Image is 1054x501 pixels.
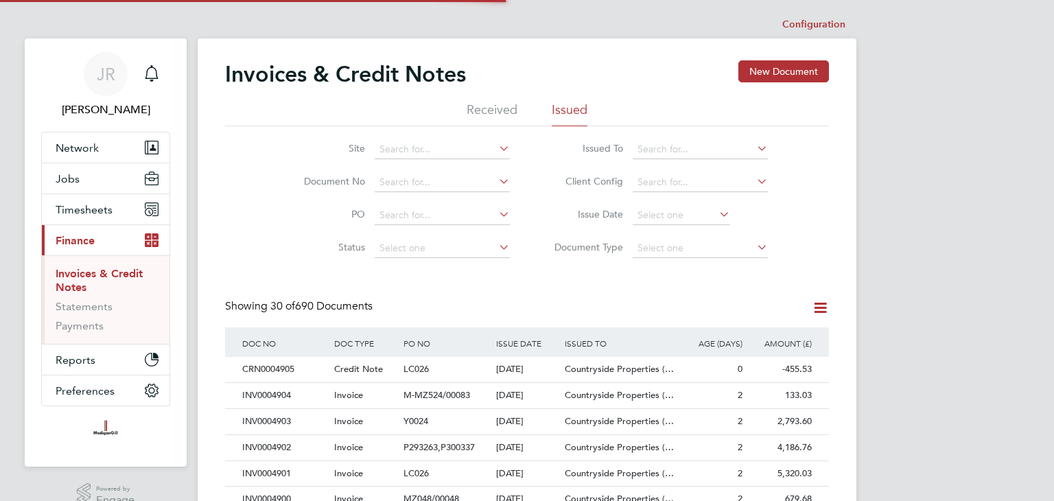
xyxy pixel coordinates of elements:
[375,173,510,192] input: Search for...
[403,389,470,401] span: M-MZ524/00083
[56,267,143,294] a: Invoices & Credit Notes
[56,141,99,154] span: Network
[42,163,169,194] button: Jobs
[738,467,742,479] span: 2
[286,175,365,187] label: Document No
[746,383,815,408] div: 133.03
[334,415,363,427] span: Invoice
[56,234,95,247] span: Finance
[56,319,104,332] a: Payments
[403,441,475,453] span: P293263,P300337
[334,389,363,401] span: Invoice
[493,357,562,382] div: [DATE]
[738,60,829,82] button: New Document
[56,353,95,366] span: Reports
[738,415,742,427] span: 2
[334,441,363,453] span: Invoice
[633,140,768,159] input: Search for...
[738,441,742,453] span: 2
[493,409,562,434] div: [DATE]
[42,255,169,344] div: Finance
[677,327,746,359] div: AGE (DAYS)
[239,461,331,487] div: INV0004901
[239,435,331,461] div: INV0004902
[544,241,623,253] label: Document Type
[286,241,365,253] label: Status
[544,175,623,187] label: Client Config
[239,409,331,434] div: INV0004903
[467,102,517,126] li: Received
[334,363,383,375] span: Credit Note
[633,239,768,258] input: Select one
[225,60,466,88] h2: Invoices & Credit Notes
[544,208,623,220] label: Issue Date
[42,225,169,255] button: Finance
[782,11,845,38] li: Configuration
[561,327,677,359] div: ISSUED TO
[97,65,115,83] span: JR
[746,435,815,461] div: 4,186.76
[493,383,562,408] div: [DATE]
[25,38,187,467] nav: Main navigation
[90,420,121,442] img: madigangill-logo-retina.png
[400,327,492,359] div: PO NO
[42,345,169,375] button: Reports
[493,461,562,487] div: [DATE]
[565,415,674,427] span: Countryside Properties (…
[286,142,365,154] label: Site
[270,299,373,313] span: 690 Documents
[375,239,510,258] input: Select one
[403,467,429,479] span: LC026
[565,363,674,375] span: Countryside Properties (…
[286,208,365,220] label: PO
[239,357,331,382] div: CRN0004905
[738,389,742,401] span: 2
[270,299,295,313] span: 30 of
[544,142,623,154] label: Issued To
[42,194,169,224] button: Timesheets
[746,409,815,434] div: 2,793.60
[41,102,170,118] span: Jamie Rouse
[56,203,113,216] span: Timesheets
[331,327,400,359] div: DOC TYPE
[41,420,170,442] a: Go to home page
[565,389,674,401] span: Countryside Properties (…
[239,383,331,408] div: INV0004904
[633,173,768,192] input: Search for...
[96,483,134,495] span: Powered by
[239,327,331,359] div: DOC NO
[403,415,428,427] span: Y0024
[746,327,815,359] div: AMOUNT (£)
[565,467,674,479] span: Countryside Properties (…
[375,206,510,225] input: Search for...
[552,102,587,126] li: Issued
[633,206,730,225] input: Select one
[225,299,375,314] div: Showing
[565,441,674,453] span: Countryside Properties (…
[42,375,169,406] button: Preferences
[493,327,562,359] div: ISSUE DATE
[41,52,170,118] a: JR[PERSON_NAME]
[56,172,80,185] span: Jobs
[493,435,562,461] div: [DATE]
[375,140,510,159] input: Search for...
[738,363,742,375] span: 0
[42,132,169,163] button: Network
[56,384,115,397] span: Preferences
[746,461,815,487] div: 5,320.03
[403,363,429,375] span: LC026
[746,357,815,382] div: -455.53
[56,300,113,313] a: Statements
[334,467,363,479] span: Invoice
